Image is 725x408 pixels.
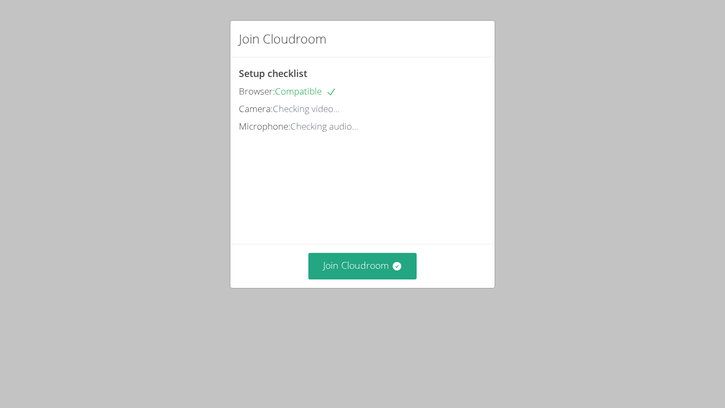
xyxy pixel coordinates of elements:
span: Camera: [239,103,273,115]
span: Setup checklist [239,67,307,80]
span: Checking video... [273,103,340,115]
span: Browser: [239,85,275,97]
span: Microphone: [239,120,290,132]
button: Join Cloudroom [308,253,417,279]
span: Checking audio... [290,120,358,132]
h2: Join Cloudroom [239,29,326,48]
span: Compatible [275,85,336,97]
